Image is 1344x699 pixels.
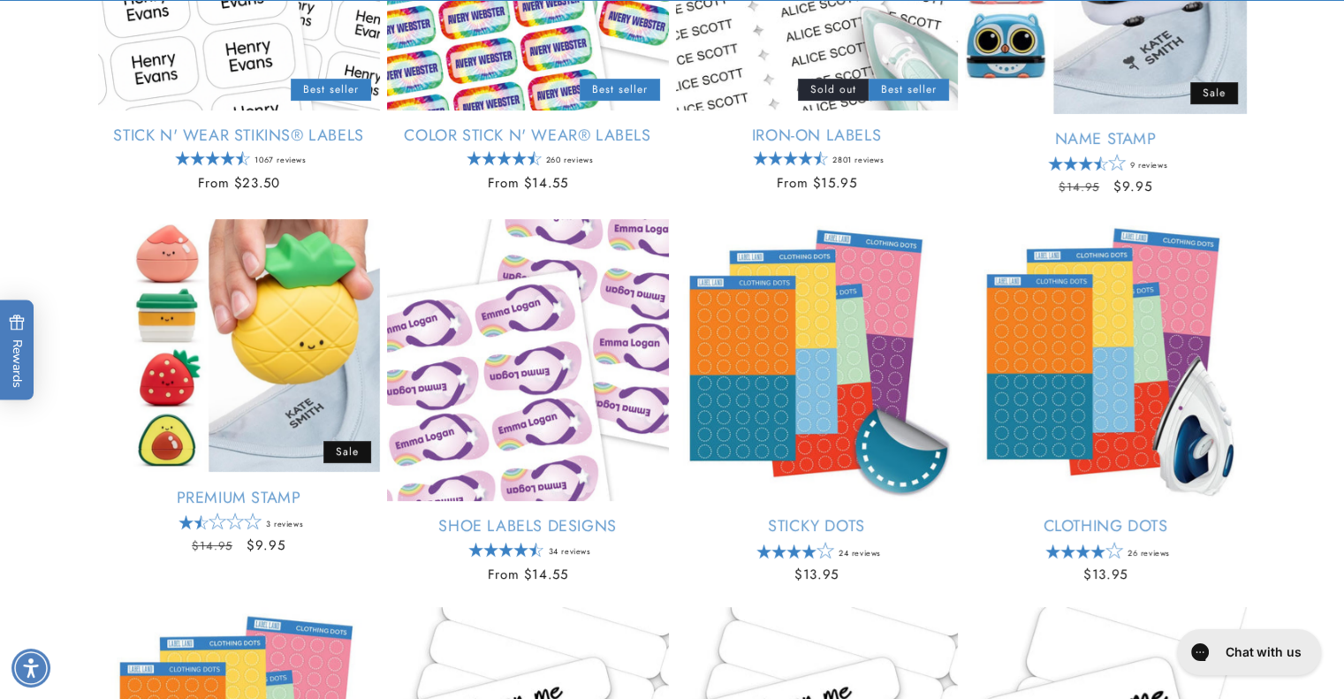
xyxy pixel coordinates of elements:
iframe: Sign Up via Text for Offers [14,558,224,611]
a: Name Stamp [965,129,1247,149]
a: Color Stick N' Wear® Labels [387,125,669,146]
a: Stick N' Wear Stikins® Labels [98,125,380,146]
a: Clothing Dots [965,516,1247,536]
iframe: Gorgias live chat messenger [1168,623,1326,681]
span: Rewards [9,314,26,387]
a: Sticky Dots [676,516,958,536]
a: Iron-On Labels [676,125,958,146]
a: Shoe Labels Designs [387,516,669,536]
a: Premium Stamp [98,488,380,508]
div: Accessibility Menu [11,649,50,688]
